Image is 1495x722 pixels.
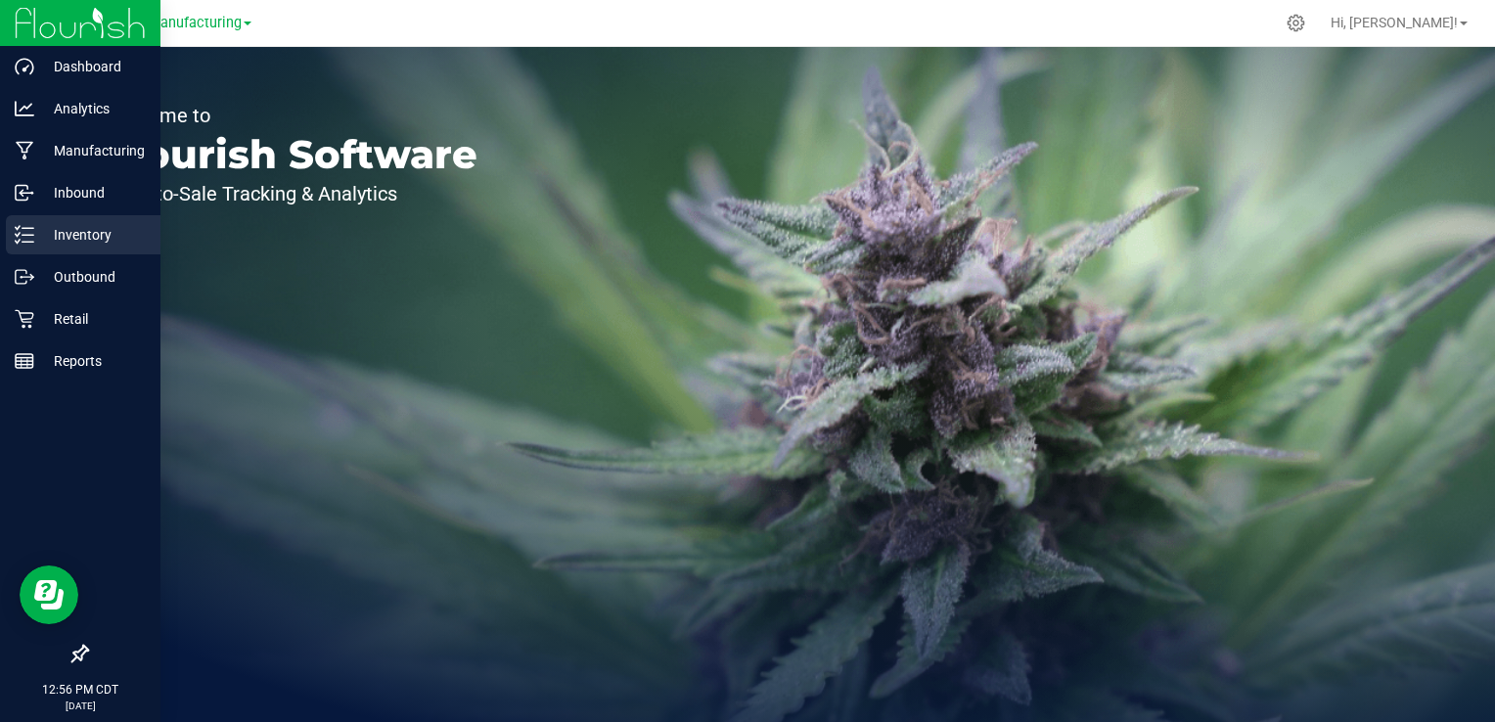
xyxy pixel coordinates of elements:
p: Welcome to [106,106,477,125]
inline-svg: Retail [15,309,34,329]
inline-svg: Inventory [15,225,34,245]
p: Analytics [34,97,152,120]
p: Seed-to-Sale Tracking & Analytics [106,184,477,203]
inline-svg: Dashboard [15,57,34,76]
div: Manage settings [1284,14,1308,32]
p: Reports [34,349,152,373]
inline-svg: Manufacturing [15,141,34,160]
inline-svg: Analytics [15,99,34,118]
p: 12:56 PM CDT [9,681,152,699]
p: Retail [34,307,152,331]
inline-svg: Reports [15,351,34,371]
p: Outbound [34,265,152,289]
span: Manufacturing [148,15,242,31]
p: Flourish Software [106,135,477,174]
p: [DATE] [9,699,152,713]
span: Hi, [PERSON_NAME]! [1331,15,1458,30]
inline-svg: Outbound [15,267,34,287]
p: Manufacturing [34,139,152,162]
inline-svg: Inbound [15,183,34,203]
p: Inventory [34,223,152,247]
iframe: Resource center [20,565,78,624]
p: Inbound [34,181,152,204]
p: Dashboard [34,55,152,78]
